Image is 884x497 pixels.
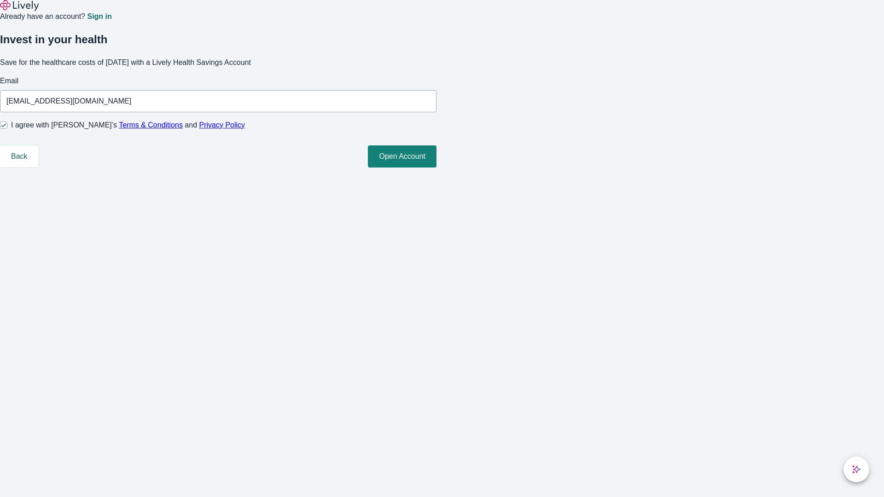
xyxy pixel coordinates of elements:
a: Privacy Policy [199,121,245,129]
button: Open Account [368,145,436,168]
span: I agree with [PERSON_NAME]’s and [11,120,245,131]
button: chat [843,457,869,482]
a: Terms & Conditions [119,121,183,129]
svg: Lively AI Assistant [852,465,861,474]
a: Sign in [87,13,111,20]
